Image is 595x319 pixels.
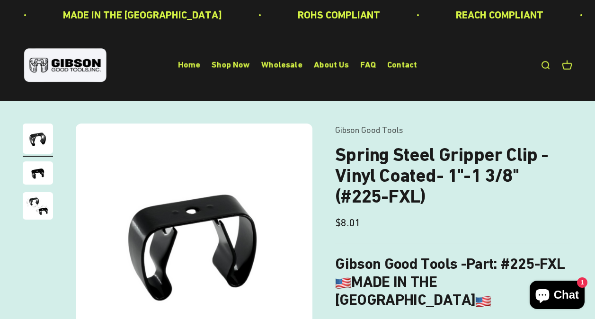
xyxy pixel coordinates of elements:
b: : #225-FXL [493,255,565,273]
a: FAQ [360,60,376,70]
a: Shop Now [212,60,250,70]
a: Contact [387,60,417,70]
img: close up of a spring steel gripper clip, tool clip, durable, secure holding, Excellent corrosion ... [23,161,53,185]
sale-price: $8.01 [335,214,360,231]
a: Gibson Good Tools [335,125,403,135]
p: REACH COMPLIANT [451,7,539,23]
p: MADE IN THE [GEOGRAPHIC_DATA] [58,7,217,23]
button: Go to item 3 [23,192,53,222]
button: Go to item 1 [23,124,53,157]
img: close up of a spring steel gripper clip, tool clip, durable, secure holding, Excellent corrosion ... [23,192,53,220]
a: Home [178,60,200,70]
h1: Spring Steel Gripper Clip - Vinyl Coated- 1"-1 3/8" (#225-FXL) [335,144,572,207]
span: Part [466,255,493,273]
b: MADE IN THE [GEOGRAPHIC_DATA] [335,273,491,309]
inbox-online-store-chat: Shopify online store chat [527,281,587,311]
p: ROHS COMPLIANT [293,7,375,23]
a: About Us [314,60,349,70]
a: Wholesale [261,60,302,70]
b: Gibson Good Tools - [335,255,493,273]
img: Gripper clip, made & shipped from the USA! [23,124,53,154]
button: Go to item 2 [23,161,53,187]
